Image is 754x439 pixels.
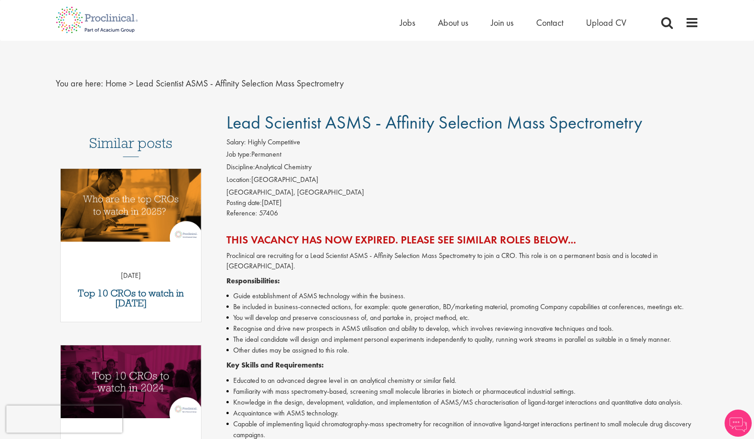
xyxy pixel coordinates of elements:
span: 57406 [259,208,278,218]
iframe: reCAPTCHA [6,406,122,433]
a: Join us [491,17,514,29]
a: Upload CV [586,17,626,29]
span: You are here: [56,77,103,89]
div: [GEOGRAPHIC_DATA], [GEOGRAPHIC_DATA] [226,187,699,198]
span: Posting date: [226,198,262,207]
label: Salary: [226,137,246,148]
a: Link to a post [61,169,202,249]
li: Guide establishment of ASMS technology within the business. [226,291,699,301]
span: Lead Scientist ASMS - Affinity Selection Mass Spectrometry [136,77,344,89]
li: You will develop and preserve consciousness of, and partake in, project method, etc. [226,312,699,323]
h2: This vacancy has now expired. Please see similar roles below... [226,234,699,246]
li: Analytical Chemistry [226,162,699,175]
img: Top 10 CROs 2025 | Proclinical [61,169,202,242]
label: Job type: [226,149,251,160]
p: Proclinical are recruiting for a Lead Scientist ASMS - Affinity Selection Mass Spectrometry to jo... [226,251,699,272]
li: The ideal candidate will design and implement personal experiments independently to quality, runn... [226,334,699,345]
li: [GEOGRAPHIC_DATA] [226,175,699,187]
li: Be included in business-connected actions, for example: quote generation, BD/marketing material, ... [226,301,699,312]
a: About us [438,17,468,29]
li: Acquaintance with ASMS technology. [226,408,699,419]
a: Top 10 CROs to watch in [DATE] [65,288,197,308]
a: Link to a post [61,345,202,425]
span: Highly Competitive [248,137,300,147]
img: Top 10 CROs to watch in 2024 [61,345,202,418]
li: Permanent [226,149,699,162]
p: [DATE] [61,271,202,281]
li: Knowledge in the design, development, validation, and implementation of ASMS/MS characterisation ... [226,397,699,408]
span: Lead Scientist ASMS - Affinity Selection Mass Spectrometry [226,111,642,134]
label: Discipline: [226,162,255,172]
a: Jobs [400,17,415,29]
strong: Responsibilities: [226,276,280,286]
span: > [129,77,134,89]
li: Other duties may be assigned to this role. [226,345,699,356]
a: Contact [536,17,563,29]
h3: Similar posts [89,135,173,157]
strong: Key Skills and Requirements: [226,360,324,370]
label: Location: [226,175,251,185]
div: [DATE] [226,198,699,208]
img: Chatbot [725,410,752,437]
a: breadcrumb link [106,77,127,89]
label: Reference: [226,208,257,219]
li: Recognise and drive new prospects in ASMS utilisation and ability to develop, which involves revi... [226,323,699,334]
li: Educated to an advanced degree level in an analytical chemistry or similar field. [226,375,699,386]
li: Familiarity with mass spectrometry-based, screening small molecule libraries in biotech or pharma... [226,386,699,397]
